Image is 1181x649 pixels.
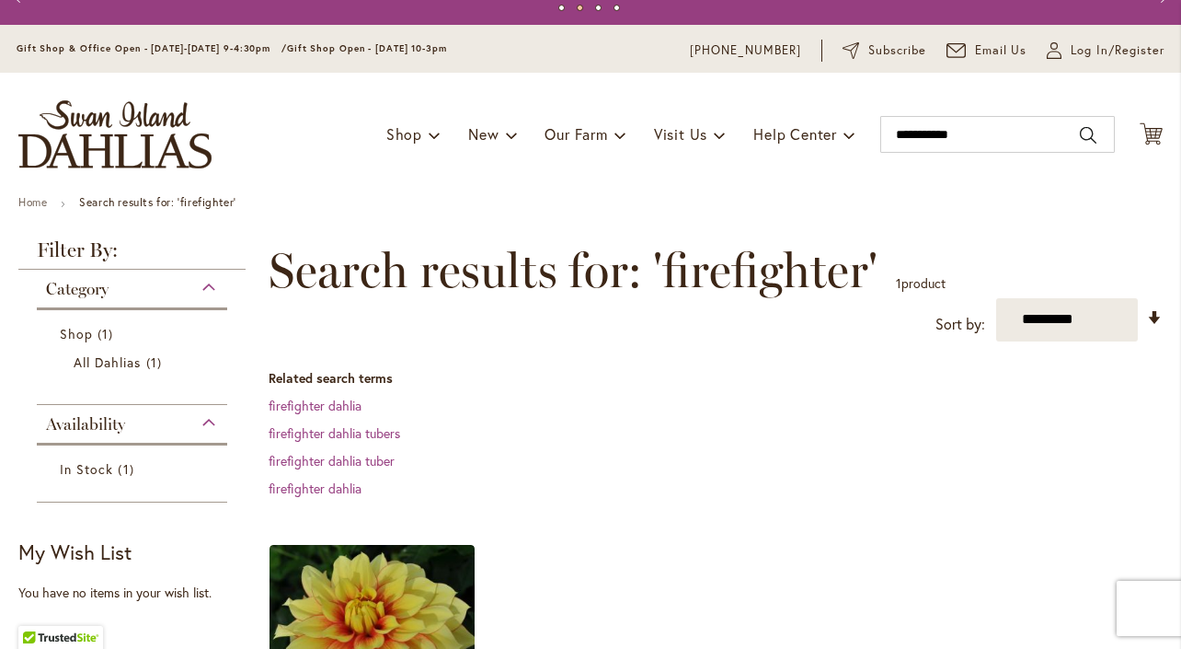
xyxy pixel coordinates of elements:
span: Shop [60,325,93,342]
strong: Search results for: 'firefighter' [79,195,236,209]
button: 2 of 4 [577,5,583,11]
p: product [896,269,946,298]
a: firefighter dahlia [269,397,361,414]
a: firefighter dahlia tubers [269,424,400,442]
div: You have no items in your wish list. [18,584,257,602]
span: Visit Us [654,124,707,144]
a: All Dahlias [74,353,195,372]
a: firefighter dahlia tuber [269,452,395,469]
span: Availability [46,414,125,435]
span: Category [46,279,109,299]
span: Search results for: 'firefighter' [269,243,877,298]
span: Email Us [975,41,1027,60]
span: Log In/Register [1071,41,1164,60]
span: All Dahlias [74,353,142,371]
a: firefighter dahlia [269,480,361,497]
span: Subscribe [868,41,926,60]
a: store logo [18,100,212,168]
label: Sort by: [935,307,985,342]
a: In Stock 1 [60,459,209,479]
span: 1 [146,353,166,372]
a: Log In/Register [1047,41,1164,60]
a: Shop [60,324,209,343]
strong: My Wish List [18,539,132,565]
button: 4 of 4 [613,5,620,11]
span: 1 [896,274,901,292]
span: In Stock [60,460,113,478]
strong: Filter By: [18,240,246,270]
a: Home [18,195,47,209]
a: [PHONE_NUMBER] [690,41,801,60]
span: 1 [118,459,138,479]
a: Email Us [946,41,1027,60]
span: New [468,124,499,144]
dt: Related search terms [269,369,1163,388]
span: Shop [386,124,422,144]
span: 1 [97,324,118,343]
span: Our Farm [545,124,607,144]
a: Subscribe [843,41,926,60]
button: 3 of 4 [595,5,602,11]
button: 1 of 4 [558,5,565,11]
span: Gift Shop Open - [DATE] 10-3pm [287,42,447,54]
span: Gift Shop & Office Open - [DATE]-[DATE] 9-4:30pm / [17,42,287,54]
span: Help Center [753,124,837,144]
iframe: Launch Accessibility Center [14,584,65,635]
